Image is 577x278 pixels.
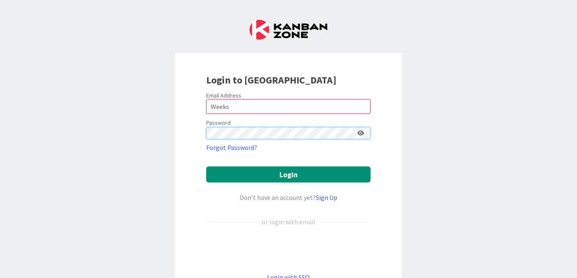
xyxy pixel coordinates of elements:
[250,20,327,40] img: Kanban Zone
[206,166,371,183] button: Login
[316,193,337,202] a: Sign Up
[206,74,336,86] b: Login to [GEOGRAPHIC_DATA]
[206,192,371,202] div: Don’t have an account yet?
[206,119,231,127] label: Password
[206,92,241,99] label: Email Address
[206,143,257,152] a: Forgot Password?
[202,240,375,259] iframe: Sign in with Google Button
[260,217,317,227] div: or login with email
